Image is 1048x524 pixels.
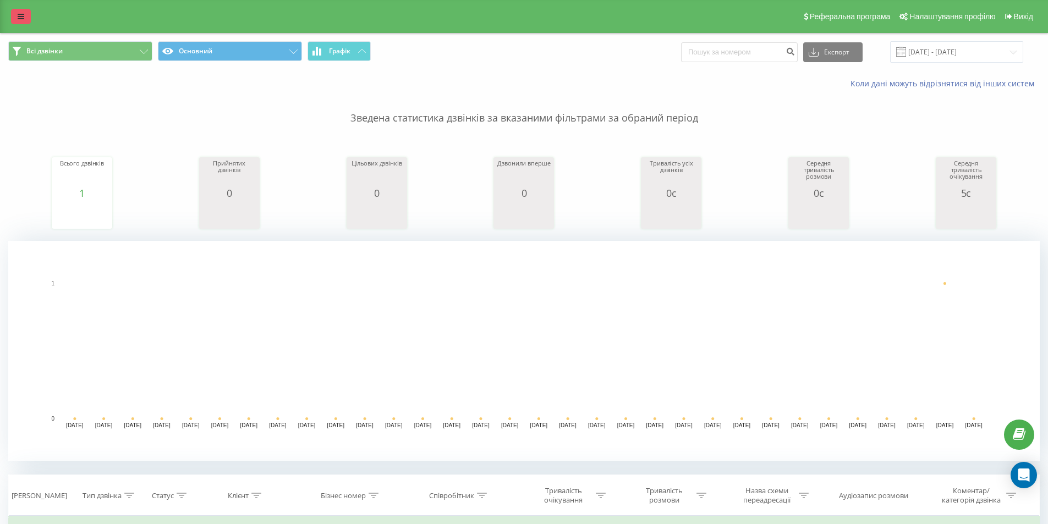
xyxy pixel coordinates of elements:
text: [DATE] [588,422,606,428]
div: Тривалість розмови [635,486,694,505]
text: [DATE] [646,422,663,428]
div: Тип дзвінка [83,491,122,500]
span: Всі дзвінки [26,47,63,56]
svg: A chart. [202,198,257,231]
svg: A chart. [54,198,109,231]
text: [DATE] [530,422,548,428]
svg: A chart. [939,198,994,231]
div: Статус [152,491,174,500]
text: [DATE] [559,422,577,428]
span: Вихід [1014,12,1033,21]
div: Цільових дзвінків [349,160,404,187]
div: Всього дзвінків [54,160,109,187]
text: [DATE] [907,422,925,428]
text: [DATE] [443,422,460,428]
button: Всі дзвінки [8,41,152,61]
svg: A chart. [496,198,551,231]
div: 0с [791,187,846,198]
text: [DATE] [211,422,229,428]
div: 0 [202,187,257,198]
text: [DATE] [820,422,838,428]
div: Open Intercom Messenger [1011,462,1037,488]
text: [DATE] [95,422,113,428]
svg: A chart. [644,198,699,231]
div: Співробітник [429,491,474,500]
svg: A chart. [791,198,846,231]
text: [DATE] [733,422,751,428]
div: Назва схеми переадресації [737,486,796,505]
button: Графік [308,41,371,61]
text: [DATE] [617,422,635,428]
text: [DATE] [704,422,722,428]
svg: A chart. [349,198,404,231]
text: [DATE] [298,422,316,428]
text: [DATE] [327,422,345,428]
div: 0 [349,187,404,198]
text: [DATE] [936,422,954,428]
button: Основний [158,41,302,61]
text: [DATE] [501,422,519,428]
div: Бізнес номер [321,491,366,500]
text: [DATE] [414,422,432,428]
text: [DATE] [791,422,809,428]
text: [DATE] [182,422,200,428]
text: [DATE] [675,422,693,428]
button: Експорт [803,42,863,62]
a: Коли дані можуть відрізнятися вiд інших систем [851,78,1040,89]
text: [DATE] [878,422,896,428]
div: 1 [54,187,109,198]
div: 0с [644,187,699,198]
text: [DATE] [269,422,287,428]
svg: A chart. [8,241,1040,461]
text: [DATE] [965,422,983,428]
div: Дзвонили вперше [496,160,551,187]
input: Пошук за номером [681,42,798,62]
div: Клієнт [228,491,249,500]
text: [DATE] [849,422,867,428]
div: Середня тривалість розмови [791,160,846,187]
span: Налаштування профілю [909,12,995,21]
div: Аудіозапис розмови [839,491,908,500]
text: [DATE] [153,422,171,428]
text: [DATE] [240,422,257,428]
div: 5с [939,187,994,198]
text: [DATE] [124,422,142,428]
div: Тривалість усіх дзвінків [644,160,699,187]
div: Середня тривалість очікування [939,160,994,187]
div: Тривалість очікування [534,486,593,505]
text: 0 [51,416,54,422]
text: 1 [51,280,54,286]
span: Графік [329,47,350,55]
text: [DATE] [472,422,490,428]
div: [PERSON_NAME] [12,491,67,500]
text: [DATE] [762,422,780,428]
text: [DATE] [385,422,403,428]
p: Зведена статистика дзвінків за вказаними фільтрами за обраний період [8,89,1040,125]
div: Коментар/категорія дзвінка [939,486,1003,505]
text: [DATE] [66,422,84,428]
span: Реферальна програма [810,12,891,21]
div: 0 [496,187,551,198]
text: [DATE] [356,422,374,428]
div: Прийнятих дзвінків [202,160,257,187]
